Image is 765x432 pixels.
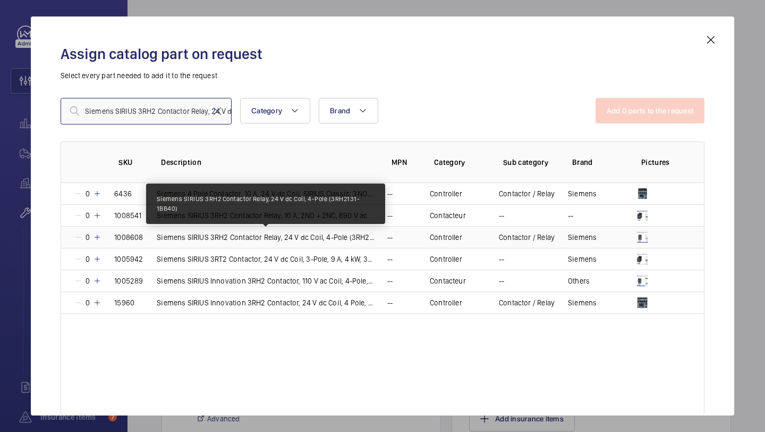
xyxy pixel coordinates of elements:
img: w3rT7KluvTbtuuECSLWL0w4I4mFGlMcf3fvaKgpQx8AUXAnG.png [637,210,648,221]
p: 1005942 [114,254,143,264]
p: Brand [572,157,624,168]
p: -- [499,276,504,286]
p: Controller [430,188,462,199]
button: Category [240,98,310,123]
p: Siemens SIRIUS 3RH2 Contactor Relay, 24 V dc Coil, 4-Pole (3RH2131-1BB40) [157,232,375,243]
input: Find a part [61,98,232,124]
img: CJapxrSWHtk1rzKw70ZM93kxTj_HrilfNQYern_mWbUobHUi.png [637,276,648,286]
p: -- [499,254,504,264]
p: -- [499,210,504,221]
p: 0 [82,232,93,243]
img: NuasdvTXQZyqxpRtU2uyxxNomnG785AeJlNNi9F6ibijSjhJ.png [637,188,648,199]
p: MPN [392,157,417,168]
p: 0 [82,188,93,199]
p: Description [161,157,375,168]
p: Others [568,276,590,286]
p: -- [387,254,393,264]
p: Sub category [503,157,555,168]
p: Contactor / Relay [499,232,555,243]
p: -- [387,188,393,199]
p: SKU [118,157,144,168]
p: 15960 [114,297,134,308]
p: 0 [82,297,93,308]
p: Siemens SIRIUS 3RH2 Contactor Relay, 24 V dc Coil, 4-Pole (3RH2131-1BB40) [157,194,375,213]
p: Siemens [568,254,597,264]
p: Contacteur [430,210,466,221]
p: Contactor / Relay [499,297,555,308]
p: Category [434,157,486,168]
p: 1008541 [114,210,141,221]
button: Brand [319,98,378,123]
p: Controller [430,254,462,264]
button: Add 0 parts to the request [596,98,705,123]
h2: Assign catalog part on request [61,44,704,64]
p: 0 [82,254,93,264]
p: Siemens SIRIUS Innovation 3RH2 Contactor, 110 V ac Coil, 4-Pole, 10 A, 3NO + 1NC, 690 V ac [157,276,375,286]
span: Category [251,106,282,115]
img: X4Wdq73zC-HVcNG9leALxJTU3vBHFfVcMH-ZCEGSFixJknon.png [637,232,648,243]
p: 0 [82,276,93,286]
p: 6436 [114,188,132,199]
p: Siemens [568,232,597,243]
p: -- [387,210,393,221]
p: Pictures [641,157,683,168]
p: 0 [82,210,93,221]
p: -- [387,276,393,286]
p: -- [387,297,393,308]
p: Contactor / Relay [499,188,555,199]
p: Controller [430,297,462,308]
p: Select every part needed to add it to the request [61,70,704,81]
p: Siemens [568,188,597,199]
p: Siemens SIRIUS 3RT2 Contactor, 24 V dc Coil, 3-Pole, 9 A, 4 kW, 3NO, 400 V ac [157,254,375,264]
p: -- [387,232,393,243]
p: Siemens SIRIUS Innovation 3RH2 Contactor, 24 V dc Coil, 4 Pole, 10 A, 2NO + 2NC 3RH2122-1BB40 [157,297,375,308]
img: 1o8KzkuKvqHWg_LFBaQvkZWPjAguKyNUsw4D8b76R5AiNUZo.png [637,254,648,264]
p: 1008608 [114,232,143,243]
p: Contacteur [430,276,466,286]
p: Controller [430,232,462,243]
p: Siemens [568,297,597,308]
span: Brand [330,106,350,115]
img: h7xBZam2FB6CWMlC8iD0GmO511II5tS1dTXRvrweErDHG5N4.png [637,297,648,308]
p: -- [568,210,573,221]
p: 1005289 [114,276,143,286]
